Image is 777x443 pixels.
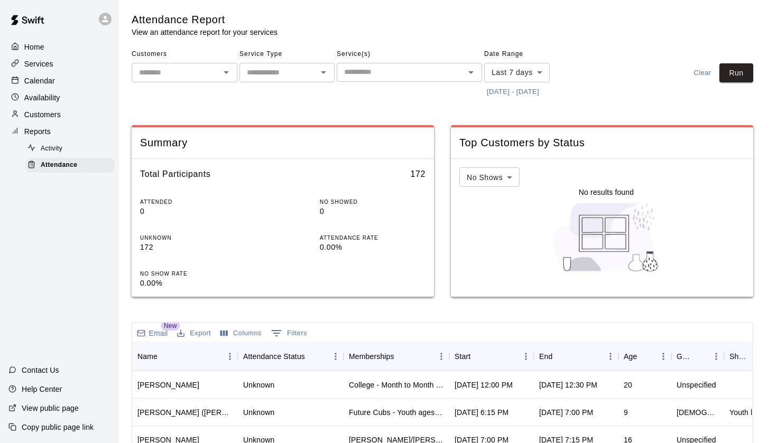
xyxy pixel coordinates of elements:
[137,342,158,371] div: Name
[320,234,425,242] p: ATTENDANCE RATE
[8,73,110,89] a: Calendar
[624,407,628,418] div: 9
[8,124,110,139] a: Reports
[449,342,534,371] div: Start
[243,380,274,390] div: Unknown
[455,407,508,418] div: Sep 15, 2025 at 6:15 PM
[22,422,94,432] p: Copy public page link
[25,142,115,156] div: Activity
[149,328,168,338] p: Email
[671,342,724,371] div: Gender
[484,84,542,100] button: [DATE] - [DATE]
[455,342,470,371] div: Start
[8,56,110,72] a: Services
[161,321,180,331] span: New
[337,46,482,63] span: Service(s)
[534,342,618,371] div: End
[305,349,320,364] button: Sort
[24,126,51,137] p: Reports
[677,380,716,390] div: Unspecified
[547,197,666,277] img: Nothing to see here
[539,342,552,371] div: End
[677,342,693,371] div: Gender
[140,278,246,289] p: 0.00%
[243,342,305,371] div: Attendance Status
[8,39,110,55] a: Home
[24,76,55,86] p: Calendar
[686,63,719,83] button: Clear
[693,349,708,364] button: Sort
[655,348,671,364] button: Menu
[140,242,246,253] p: 172
[137,407,233,418] div: Aaron Segarra (Victor Segarra)
[316,65,331,80] button: Open
[41,160,77,171] span: Attendance
[137,380,199,390] div: Aiden Cody
[552,349,567,364] button: Sort
[132,27,277,37] p: View an attendance report for your services
[140,206,246,217] p: 0
[320,198,425,206] p: NO SHOWED
[8,107,110,122] a: Customers
[218,325,264,342] button: Select columns
[22,365,59,375] p: Contact Us
[239,46,335,63] span: Service Type
[132,13,277,27] h5: Attendance Report
[22,384,62,394] p: Help Center
[724,342,777,371] div: Shirt Size
[719,63,753,83] button: Run
[41,144,62,154] span: Activity
[174,325,214,342] button: Export
[238,342,344,371] div: Attendance Status
[140,167,210,181] h6: Total Participants
[158,349,172,364] button: Sort
[459,136,745,150] span: Top Customers by Status
[539,380,597,390] div: Sep 12, 2025 at 12:30 PM
[618,342,671,371] div: Age
[349,380,444,390] div: College - Month to Month Membership
[25,140,119,157] a: Activity
[25,158,115,173] div: Attendance
[320,242,425,253] p: 0.00%
[433,348,449,364] button: Menu
[470,349,485,364] button: Sort
[140,198,246,206] p: ATTENDED
[24,109,61,120] p: Customers
[637,349,652,364] button: Sort
[24,42,44,52] p: Home
[518,348,534,364] button: Menu
[624,380,632,390] div: 20
[464,65,478,80] button: Open
[222,348,238,364] button: Menu
[579,187,634,197] p: No results found
[484,63,550,82] div: Last 7 days
[132,342,238,371] div: Name
[624,342,637,371] div: Age
[24,92,60,103] p: Availability
[459,167,520,187] div: No Shows
[455,380,513,390] div: Sep 12, 2025 at 12:00 PM
[8,90,110,106] a: Availability
[746,349,761,364] button: Sort
[708,348,724,364] button: Menu
[24,59,53,69] p: Services
[22,403,79,413] p: View public page
[320,206,425,217] p: 0
[349,407,444,418] div: Future Cubs - Youth ages 9-12 3 month membership , Future Cubs - JR 3 month Membership
[269,325,310,342] button: Show filters
[484,46,577,63] span: Date Range
[140,136,425,150] span: Summary
[677,407,719,418] div: Male
[539,407,593,418] div: Sep 15, 2025 at 7:00 PM
[349,342,394,371] div: Memberships
[25,157,119,173] a: Attendance
[410,167,425,181] h6: 172
[140,270,246,278] p: NO SHOW RATE
[219,65,234,80] button: Open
